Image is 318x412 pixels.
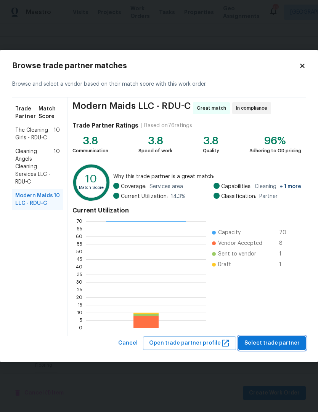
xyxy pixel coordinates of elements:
[197,104,229,112] span: Great match
[143,336,236,350] button: Open trade partner profile
[203,137,219,145] div: 3.8
[15,148,54,186] span: Cleaning Angels Cleaning Services LLC - RDU-C
[279,240,291,247] span: 8
[144,122,192,129] div: Based on 76 ratings
[121,183,146,190] span: Coverage:
[54,148,60,186] span: 10
[78,302,82,307] text: 15
[72,207,301,214] h4: Current Utilization
[12,62,299,70] h2: Browse trade partner matches
[76,234,82,238] text: 60
[79,325,82,330] text: 0
[80,318,82,322] text: 5
[72,122,138,129] h4: Trade Partner Ratings
[12,71,306,97] div: Browse and select a vendor based on their match score with this work order.
[221,193,256,200] span: Classification:
[138,147,172,155] div: Speed of work
[72,102,191,114] span: Modern Maids LLC - RDU-C
[203,147,219,155] div: Quality
[249,147,301,155] div: Adhering to OD pricing
[171,193,186,200] span: 14.3 %
[221,183,252,190] span: Capabilities:
[79,185,104,190] text: Match Score
[118,339,138,348] span: Cancel
[76,249,82,254] text: 50
[77,310,82,315] text: 10
[39,105,60,120] span: Match Score
[279,250,291,258] span: 1
[249,137,301,145] div: 96%
[244,339,300,348] span: Select trade partner
[76,279,82,284] text: 30
[238,336,306,350] button: Select trade partner
[77,257,82,261] text: 45
[15,126,54,142] span: The Cleaning Girls - RDU-C
[149,183,183,190] span: Services area
[77,219,82,223] text: 70
[76,295,82,299] text: 20
[113,173,301,180] span: Why this trade partner is a great match:
[54,126,60,142] span: 10
[218,250,256,258] span: Sent to vendor
[121,193,168,200] span: Current Utilization:
[138,137,172,145] div: 3.8
[76,264,82,269] text: 40
[77,272,82,276] text: 35
[279,261,291,268] span: 1
[279,229,291,236] span: 70
[85,174,97,184] text: 10
[54,192,60,207] span: 10
[77,226,82,231] text: 65
[15,105,39,120] span: Trade Partner
[115,336,141,350] button: Cancel
[15,192,54,207] span: Modern Maids LLC - RDU-C
[218,261,231,268] span: Draft
[77,287,82,292] text: 25
[218,229,241,236] span: Capacity
[149,339,230,348] span: Open trade partner profile
[72,147,108,155] div: Communication
[279,184,301,189] span: + 1 more
[77,241,82,246] text: 55
[259,193,278,200] span: Partner
[255,183,301,190] span: Cleaning
[218,240,262,247] span: Vendor Accepted
[72,137,108,145] div: 3.8
[138,122,144,129] div: |
[236,104,270,112] span: In compliance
